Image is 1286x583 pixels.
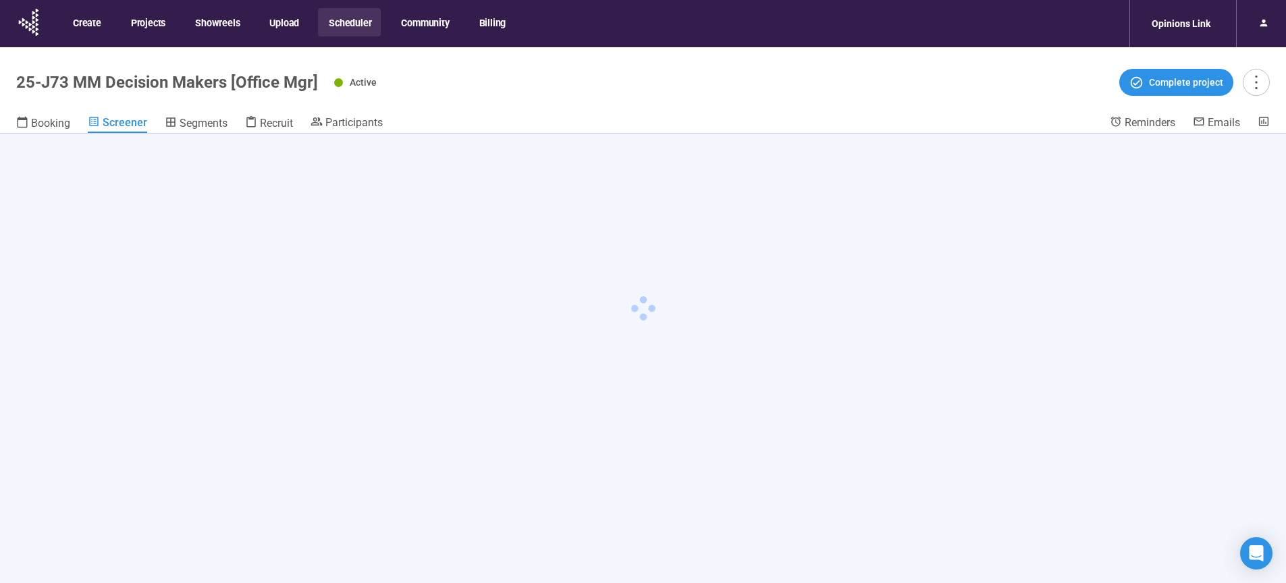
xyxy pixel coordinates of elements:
a: Segments [165,115,227,133]
span: Screener [103,116,147,129]
h1: 25-J73 MM Decision Makers [Office Mgr] [16,73,318,92]
a: Emails [1193,115,1240,132]
a: Booking [16,115,70,133]
a: Participants [311,115,383,132]
a: Screener [88,115,147,133]
button: Scheduler [318,8,381,36]
button: Billing [468,8,516,36]
button: Create [62,8,111,36]
span: Recruit [260,117,293,130]
span: Booking [31,117,70,130]
button: Projects [120,8,175,36]
div: Open Intercom Messenger [1240,537,1272,570]
a: Reminders [1110,115,1175,132]
button: Upload [259,8,309,36]
button: Community [390,8,458,36]
span: Active [350,77,377,88]
button: Showreels [184,8,249,36]
button: more [1243,69,1270,96]
span: Reminders [1125,116,1175,129]
span: Segments [180,117,227,130]
span: Participants [325,116,383,129]
a: Recruit [245,115,293,133]
div: Opinions Link [1144,11,1218,36]
span: more [1247,73,1265,91]
span: Complete project [1149,75,1223,90]
span: Emails [1208,116,1240,129]
button: Complete project [1119,69,1233,96]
